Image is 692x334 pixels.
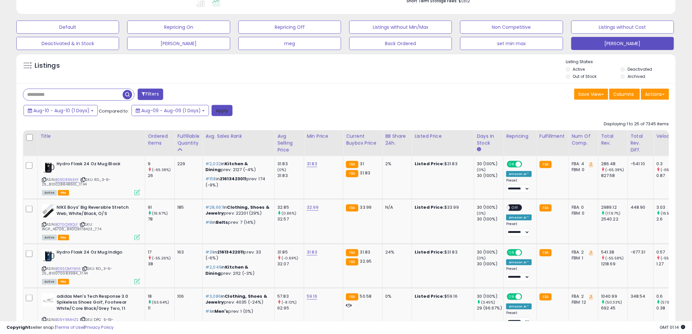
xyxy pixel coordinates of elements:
[16,21,119,34] button: Default
[349,21,452,34] button: Listings without Min/Max
[415,133,471,140] div: Listed Price
[205,204,269,216] span: Clothing, Shoes & Jewelry
[205,161,221,167] span: #2,032
[42,190,57,196] span: All listings currently available for purchase on Amazon
[477,167,486,172] small: (0%)
[477,261,503,267] div: 30 (100%)
[127,21,230,34] button: Repricing On
[58,235,69,240] span: FBA
[572,210,593,216] div: FBM: 0
[277,249,304,255] div: 31.85
[656,161,683,167] div: 0.3
[415,204,444,210] b: Listed Price:
[56,324,84,330] a: Terms of Use
[346,204,358,212] small: FBA
[277,161,304,167] div: 31.83
[148,133,172,147] div: Ordered Items
[477,216,503,222] div: 30 (100%)
[40,133,142,140] div: Title
[661,211,676,216] small: (16.54%)
[99,108,129,114] span: Compared to:
[55,177,79,183] a: B09DRXN34Y
[572,204,593,210] div: FBA: 0
[661,300,677,305] small: (57.89%)
[58,190,69,196] span: FBA
[506,222,532,237] div: Preset:
[573,66,585,72] label: Active
[506,133,534,140] div: Repricing
[7,324,30,330] strong: Copyright
[346,133,380,147] div: Current Buybox Price
[477,147,481,152] small: Days In Stock.
[152,211,168,216] small: (16.67%)
[656,204,683,210] div: 3.03
[282,255,298,261] small: (-0.69%)
[307,249,317,255] a: 31.83
[508,162,516,167] span: ON
[506,171,532,177] div: Amazon AI *
[641,89,669,100] button: Actions
[42,279,57,285] span: All listings currently available for purchase on Amazon
[205,293,267,305] span: Clothing, Shoes & Jewelry
[609,89,640,100] button: Columns
[277,261,304,267] div: 32.07
[215,308,229,314] span: Men's
[572,299,593,305] div: FBM: 12
[460,37,563,50] button: set min max
[127,37,230,50] button: [PERSON_NAME]
[238,37,341,50] button: meg
[477,249,503,255] div: 30 (100%)
[42,249,140,284] div: ASIN:
[57,293,136,313] b: adidas Men's Tech Response 3.0 Spikeless Shoes Golf, Footwear White/Core Black/Grey Two, 11
[415,161,444,167] b: Listed Price:
[385,249,407,255] div: 24%
[631,161,649,167] div: -541.10
[506,311,532,325] div: Preset:
[205,293,221,299] span: #3,086
[205,249,269,261] p: in prev: 33 (-6%)
[661,167,679,172] small: (-65.52%)
[148,204,174,210] div: 91
[307,133,340,140] div: Min Price
[601,261,628,267] div: 1218.69
[661,255,678,261] small: (-55.12%)
[277,216,304,222] div: 32.57
[205,161,248,173] span: Kitchen & Dining
[540,133,566,140] div: Fulfillment
[360,161,364,167] span: 31
[477,211,486,216] small: (0%)
[460,21,563,34] button: Non Competitive
[508,294,516,300] span: ON
[277,173,304,179] div: 31.83
[131,105,209,116] button: Aug-09 - Aug-09 (1 Days)
[631,293,649,299] div: 348.54
[205,161,269,173] p: in prev: 2127 (-4%)
[360,170,371,176] span: 31.83
[217,249,244,255] span: 21613422011
[138,89,163,100] button: Filters
[614,91,634,97] span: Columns
[238,21,341,34] button: Repricing Off
[566,59,676,65] p: Listing States:
[177,249,198,255] div: 163
[212,105,233,116] button: Apply
[631,204,649,210] div: 448.90
[205,204,223,210] span: #28,667
[277,305,304,311] div: 62.95
[481,300,495,305] small: (3.45%)
[477,293,503,299] div: 30 (100%)
[415,249,444,255] b: Listed Price:
[540,293,552,301] small: FBA
[601,204,628,210] div: 2989.12
[656,305,683,311] div: 0.38
[572,249,593,255] div: FBA: 2
[656,249,683,255] div: 0.57
[572,255,593,261] div: FBM: 1
[205,204,269,216] p: in prev: 22201 (29%)
[604,121,669,127] div: Displaying 1 to 25 of 7345 items
[55,266,81,272] a: B09SQMYWH1
[346,161,358,168] small: FBA
[152,300,169,305] small: (63.64%)
[628,74,645,79] label: Archived
[57,161,136,169] b: Hydro Flask 24 Oz Mug Black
